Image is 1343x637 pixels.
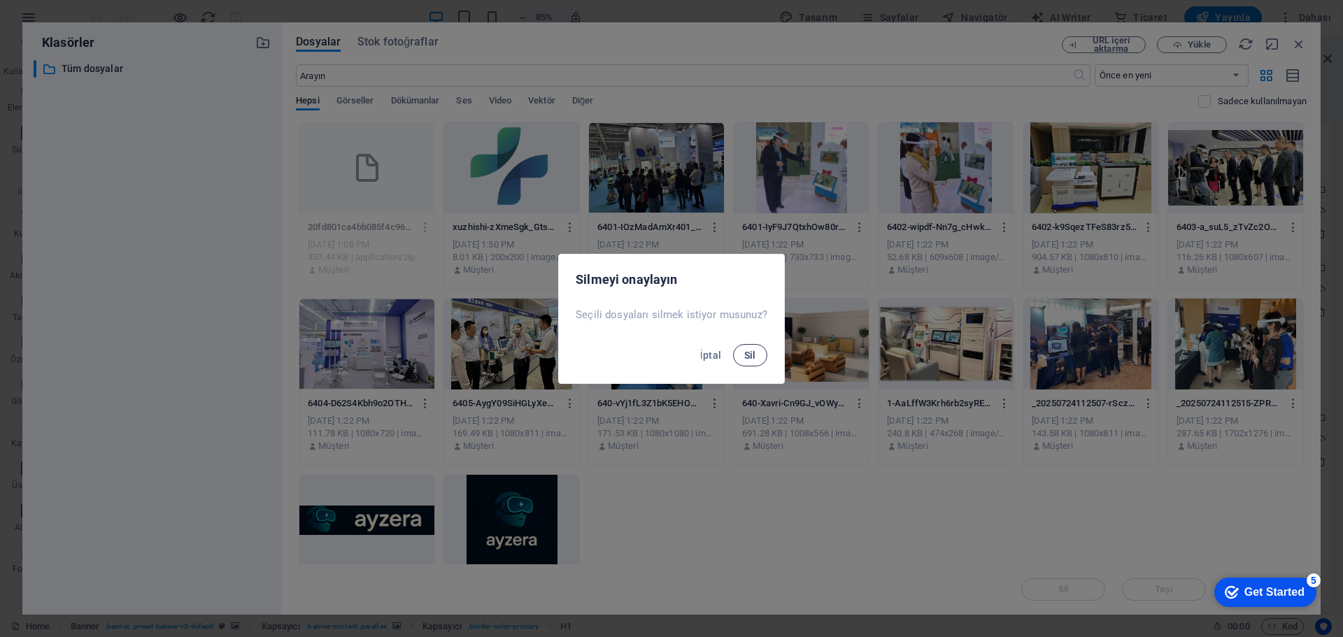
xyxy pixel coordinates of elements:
[11,7,113,36] div: Get Started 5 items remaining, 0% complete
[700,350,722,361] span: İptal
[576,271,767,288] h2: Silmeyi onaylayın
[733,344,767,366] button: Sil
[576,308,767,322] p: Seçili dosyaları silmek istiyor musunuz?
[104,3,118,17] div: 5
[744,350,756,361] span: Sil
[695,344,727,366] button: İptal
[41,15,101,28] div: Get Started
